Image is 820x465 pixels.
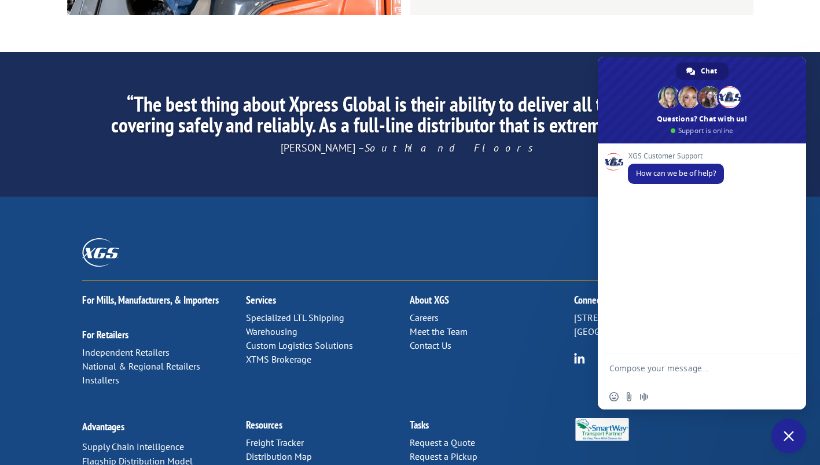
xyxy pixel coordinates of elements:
a: Independent Retailers [82,346,170,358]
a: Distribution Map [246,451,312,462]
a: Specialized LTL Shipping [246,312,344,323]
a: Contact Us [410,339,451,351]
a: Freight Tracker [246,437,304,448]
span: Send a file [624,392,634,401]
textarea: Compose your message... [609,363,769,384]
a: Request a Quote [410,437,475,448]
img: Smartway_Logo [574,418,630,441]
a: Meet the Team [410,326,468,337]
a: Services [246,293,276,307]
span: XGS Customer Support [628,152,724,160]
a: Careers [410,312,439,323]
img: group-6 [574,353,585,364]
a: XTMS Brokerage [246,353,311,365]
div: Close chat [771,419,806,453]
a: Supply Chain Intelligence [82,441,184,452]
h2: “The best thing about Xpress Global is their ability to deliver all types of floor covering safel... [107,94,713,141]
em: Southland Floors [365,141,540,154]
a: About XGS [410,293,449,307]
h2: Tasks [410,420,573,436]
p: [STREET_ADDRESS] [GEOGRAPHIC_DATA], [US_STATE] 37421 [574,311,738,339]
a: Custom Logistics Solutions [246,339,353,351]
span: Chat [701,62,717,80]
span: [PERSON_NAME] – [281,141,540,154]
span: How can we be of help? [636,168,716,178]
div: Chat [676,62,729,80]
a: For Mills, Manufacturers, & Importers [82,293,219,307]
span: Audio message [639,392,649,401]
a: Advantages [82,420,124,433]
a: Request a Pickup [410,451,477,462]
h2: Connect With Us [574,295,738,311]
a: Installers [82,374,119,386]
a: National & Regional Retailers [82,360,200,372]
a: Resources [246,418,282,431]
a: Warehousing [246,326,297,337]
a: For Retailers [82,328,128,341]
img: XGS_Logos_ALL_2024_All_White [82,238,119,267]
span: Insert an emoji [609,392,619,401]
